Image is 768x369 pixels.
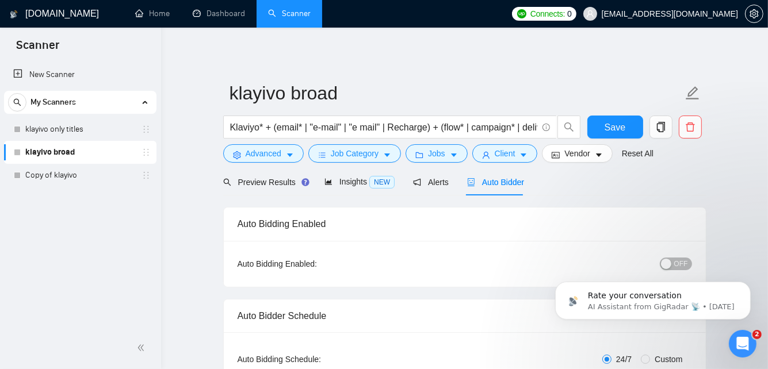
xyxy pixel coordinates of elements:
button: delete [679,116,702,139]
button: folderJobscaret-down [406,144,468,163]
span: bars [318,151,326,159]
a: klayivo broad [25,141,135,164]
input: Search Freelance Jobs... [230,120,537,134]
a: searchScanner [268,9,311,18]
div: Auto Bidder Schedule [238,299,692,332]
span: holder [142,125,151,134]
li: My Scanners [4,91,156,187]
button: idcardVendorcaret-down [542,144,612,163]
button: setting [745,5,763,23]
div: Auto Bidding Schedule: [238,353,389,366]
span: Auto Bidder [467,178,524,187]
span: search [9,98,26,106]
span: caret-down [519,151,528,159]
span: Preview Results [223,178,306,187]
button: userClientcaret-down [472,144,538,163]
span: folder [415,151,423,159]
span: Save [605,120,625,134]
span: double-left [137,342,148,353]
button: barsJob Categorycaret-down [308,144,401,163]
img: logo [10,5,18,24]
li: New Scanner [4,63,156,86]
a: Reset All [622,147,654,160]
span: robot [467,178,475,186]
a: dashboardDashboard [193,9,245,18]
span: search [558,122,580,132]
span: setting [746,9,763,18]
span: holder [142,171,151,180]
span: Alerts [413,178,449,187]
span: caret-down [383,151,391,159]
span: search [223,178,231,186]
button: copy [649,116,673,139]
div: Auto Bidding Enabled: [238,257,389,270]
span: edit [685,86,700,101]
span: 0 [567,7,572,20]
span: caret-down [286,151,294,159]
div: Tooltip anchor [300,177,311,187]
span: Vendor [564,147,590,160]
span: info-circle [542,124,550,131]
span: Job Category [331,147,379,160]
span: caret-down [595,151,603,159]
input: Scanner name... [230,79,683,107]
span: Client [495,147,515,160]
span: user [586,10,594,18]
span: 24/7 [612,353,636,366]
span: Insights [324,177,395,186]
span: idcard [552,151,560,159]
span: Scanner [7,37,68,61]
button: search [557,116,580,139]
iframe: Intercom notifications message [538,257,768,338]
span: setting [233,151,241,159]
span: Jobs [428,147,445,160]
span: Connects: [530,7,565,20]
span: Custom [650,353,687,366]
span: 2 [752,330,762,339]
img: upwork-logo.png [517,9,526,18]
button: Save [587,116,643,139]
span: delete [679,122,701,132]
span: user [482,151,490,159]
a: Copy of klayivo [25,164,135,187]
span: My Scanners [30,91,76,114]
span: caret-down [450,151,458,159]
span: notification [413,178,421,186]
span: holder [142,148,151,157]
a: klayivo only titles [25,118,135,141]
iframe: Intercom live chat [729,330,756,358]
span: area-chart [324,178,333,186]
a: homeHome [135,9,170,18]
button: search [8,93,26,112]
a: setting [745,9,763,18]
a: New Scanner [13,63,147,86]
span: Advanced [246,147,281,160]
div: Auto Bidding Enabled [238,207,692,240]
span: NEW [369,176,395,189]
span: copy [650,122,672,132]
button: settingAdvancedcaret-down [223,144,304,163]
